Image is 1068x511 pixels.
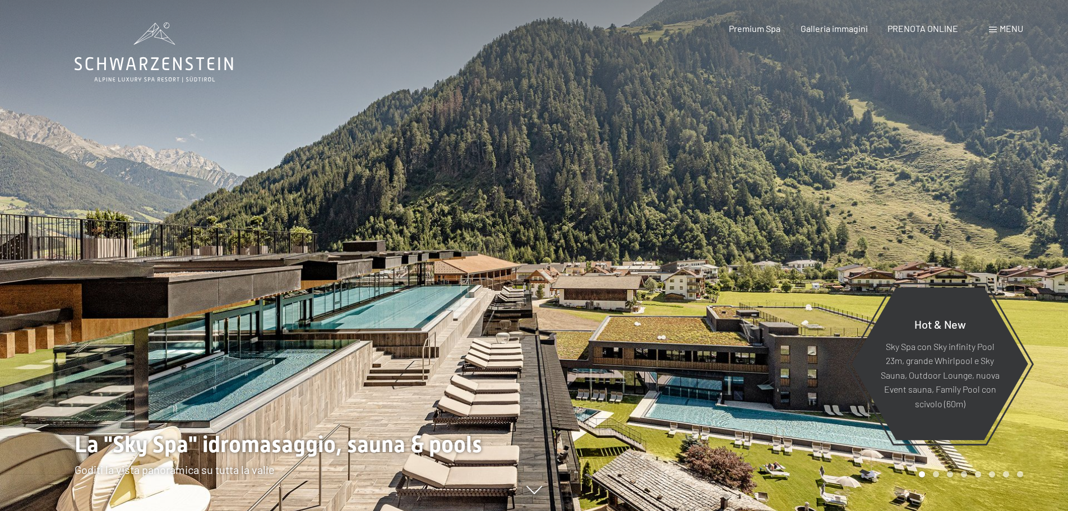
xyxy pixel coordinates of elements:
div: Carousel Page 6 [989,471,995,477]
a: Hot & New Sky Spa con Sky infinity Pool 23m, grande Whirlpool e Sky Sauna, Outdoor Lounge, nuova ... [851,287,1029,441]
div: Carousel Page 3 [947,471,953,477]
div: Carousel Page 2 [933,471,939,477]
a: PRENOTA ONLINE [887,23,958,34]
a: Premium Spa [729,23,780,34]
div: Carousel Page 4 [961,471,967,477]
div: Carousel Pagination [915,471,1023,477]
div: Carousel Page 8 [1017,471,1023,477]
a: Galleria immagini [801,23,868,34]
div: Carousel Page 1 (Current Slide) [919,471,925,477]
span: Hot & New [914,317,966,330]
div: Carousel Page 5 [975,471,981,477]
div: Carousel Page 7 [1003,471,1009,477]
span: Menu [1000,23,1023,34]
p: Sky Spa con Sky infinity Pool 23m, grande Whirlpool e Sky Sauna, Outdoor Lounge, nuova Event saun... [879,339,1001,411]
